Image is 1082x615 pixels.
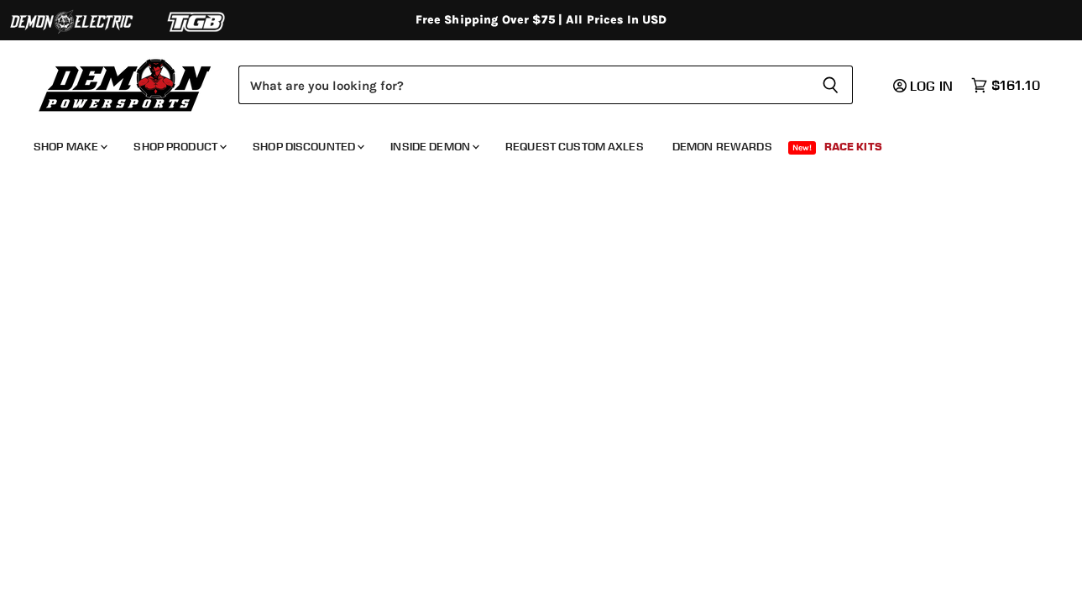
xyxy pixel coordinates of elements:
a: Race Kits [812,129,895,164]
img: Demon Electric Logo 2 [8,6,134,38]
a: Shop Make [21,129,118,164]
input: Search [238,66,808,104]
a: Log in [886,78,963,93]
a: Request Custom Axles [493,129,656,164]
img: TGB Logo 2 [134,6,260,38]
a: Shop Discounted [240,129,374,164]
span: Log in [910,77,953,94]
ul: Main menu [21,123,1036,164]
a: Inside Demon [378,129,489,164]
form: Product [238,66,853,104]
button: Search [808,66,853,104]
a: Shop Product [121,129,237,164]
a: $161.10 [963,73,1048,97]
a: Demon Rewards [660,129,785,164]
span: $161.10 [991,77,1040,93]
img: Demon Powersports [34,55,217,114]
span: New! [788,141,817,155]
